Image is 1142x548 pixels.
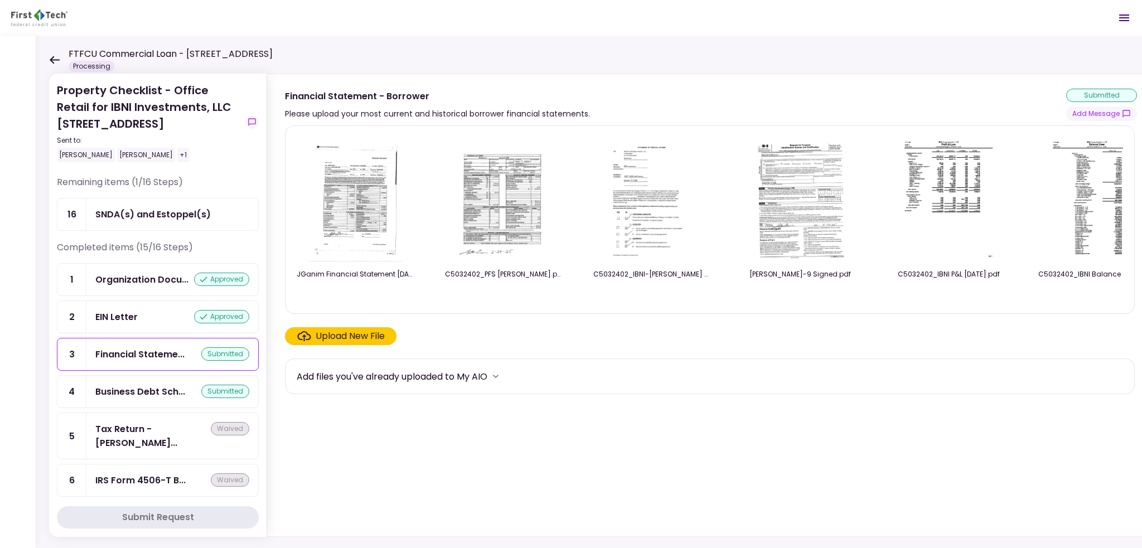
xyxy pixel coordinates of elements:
[57,300,259,333] a: 2EIN Letterapproved
[194,310,249,323] div: approved
[1066,89,1137,102] div: submitted
[57,464,86,496] div: 6
[297,269,414,279] div: JGanim Financial Statement 7.31.25.pdf
[211,422,249,435] div: waived
[57,264,86,295] div: 1
[487,368,504,385] button: more
[57,82,241,162] div: Property Checklist - Office Retail for IBNI Investments, LLC [STREET_ADDRESS]
[593,269,710,279] div: C5032402_IBNI-Johnny Ganim SFAs.pdf
[57,413,259,459] a: 5Tax Return - Borrowerwaived
[117,148,175,162] div: [PERSON_NAME]
[69,61,115,72] div: Processing
[285,89,590,103] div: Financial Statement - Borrower
[445,269,562,279] div: C5032402_PFS Johnny Ganim.pdf
[57,338,86,370] div: 3
[57,375,259,408] a: 4Business Debt Schedulesubmitted
[95,473,186,487] div: IRS Form 4506-T Borrower
[95,310,138,324] div: EIN Letter
[95,385,185,399] div: Business Debt Schedule
[245,115,259,129] button: show-messages
[122,511,194,524] div: Submit Request
[57,198,86,230] div: 16
[57,506,259,528] button: Submit Request
[95,207,211,221] div: SNDA(s) and Estoppel(s)
[316,329,385,343] div: Upload New File
[177,148,189,162] div: +1
[1111,4,1138,31] button: Open menu
[194,273,249,286] div: approved
[95,347,185,361] div: Financial Statement - Borrower
[57,413,86,459] div: 5
[297,370,487,384] div: Add files you've already uploaded to My AIO
[211,473,249,487] div: waived
[57,301,86,333] div: 2
[890,269,1007,279] div: C5032402_IBNI P&L 12.31.24.pdf
[285,107,590,120] div: Please upload your most current and historical borrower financial statements.
[11,9,67,26] img: Partner icon
[57,464,259,497] a: 6IRS Form 4506-T Borrowerwaived
[57,148,115,162] div: [PERSON_NAME]
[201,347,249,361] div: submitted
[57,135,241,146] div: Sent to:
[57,338,259,371] a: 3Financial Statement - Borrowersubmitted
[57,376,86,408] div: 4
[285,327,396,345] span: Click here to upload the required document
[57,198,259,231] a: 16SNDA(s) and Estoppel(s)
[57,241,259,263] div: Completed items (15/16 Steps)
[1066,106,1137,121] button: show-messages
[57,176,259,198] div: Remaining items (1/16 Steps)
[95,273,188,287] div: Organization Documents for Borrowing Entity
[69,47,273,61] h1: FTFCU Commercial Loan - [STREET_ADDRESS]
[95,422,211,450] div: Tax Return - Borrower
[742,269,859,279] div: IBNI W-9 Signed.pdf
[57,263,259,296] a: 1Organization Documents for Borrowing Entityapproved
[201,385,249,398] div: submitted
